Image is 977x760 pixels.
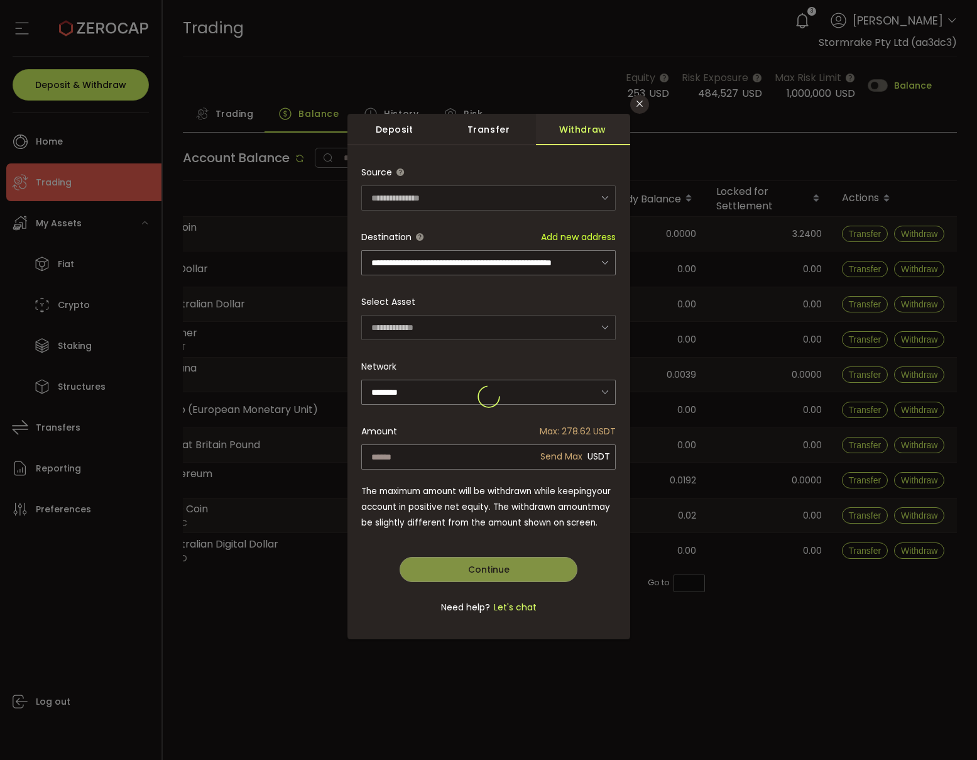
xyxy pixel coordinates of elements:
div: Deposit [347,114,442,145]
div: Transfer [442,114,536,145]
div: dialog [347,114,630,639]
div: Withdraw [536,114,630,145]
iframe: Chat Widget [827,624,977,760]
